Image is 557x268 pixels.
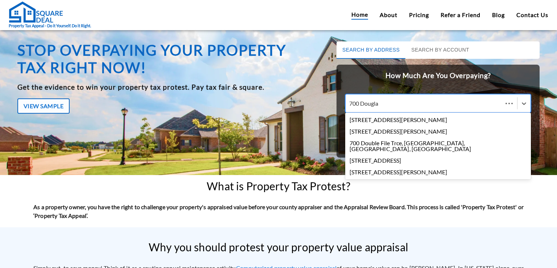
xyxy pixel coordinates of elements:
[119,4,136,21] div: Minimize live chat window
[351,10,368,20] a: Home
[345,137,531,155] div: 700 Double File Trce, [GEOGRAPHIC_DATA], [GEOGRAPHIC_DATA], [GEOGRAPHIC_DATA]
[17,41,318,76] h1: Stop overpaying your property tax right now!
[17,98,70,114] button: View Sample
[9,1,63,23] img: Square Deal
[345,126,531,137] div: [STREET_ADDRESS][PERSON_NAME]
[337,41,540,59] div: basic tabs example
[15,85,127,158] span: We are offline. Please leave us a message.
[516,11,548,19] a: Contact Us
[149,241,408,253] h2: Why you should protest your property value appraisal
[492,11,505,19] a: Blog
[337,65,540,87] h2: How Much Are You Overpaying?
[57,177,92,182] em: Driven by SalesIQ
[441,11,480,19] a: Refer a Friend
[50,178,55,182] img: salesiqlogo_leal7QplfZFryJ6FIlVepeu7OftD7mt8q6exU6-34PB8prfIgodN67KcxXM9Y7JQ_.png
[207,180,350,192] h2: What is Property Tax Protest?
[345,155,531,166] div: [STREET_ADDRESS]
[38,41,122,50] div: Leave a message
[345,114,531,126] div: [STREET_ADDRESS][PERSON_NAME]
[106,211,132,220] em: Submit
[380,11,397,19] a: About
[345,166,531,178] div: [STREET_ADDRESS][PERSON_NAME]
[17,83,264,91] b: Get the evidence to win your property tax protest. Pay tax fair & square.
[4,185,138,211] textarea: Type your message and click 'Submit'
[33,203,524,219] strong: As a property owner, you have the right to challenge your property's appraised value before your ...
[9,1,91,29] a: Property Tax Appeal - Do it Yourself. Do it Right.
[405,41,475,59] button: Search by Account
[12,44,30,48] img: logo_Zg8I0qSkbAqR2WFHt3p6CTuqpyXMFPubPcD2OT02zFN43Cy9FUNNG3NEPhM_Q1qe_.png
[409,11,429,19] a: Pricing
[337,41,405,59] button: Search by Address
